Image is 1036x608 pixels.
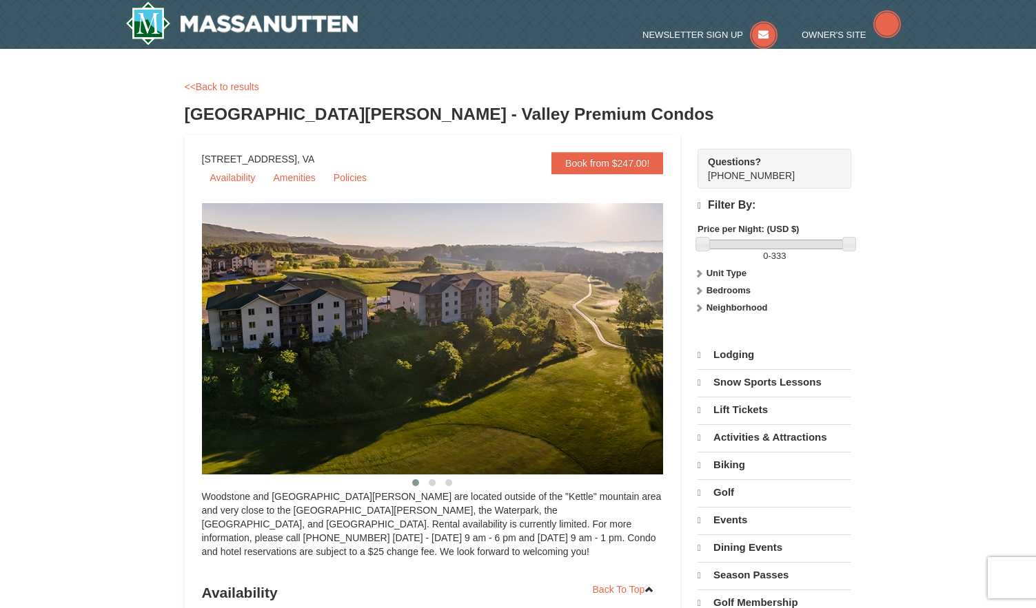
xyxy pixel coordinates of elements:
img: Massanutten Resort Logo [125,1,358,45]
span: Owner's Site [802,30,866,40]
a: Book from $247.00! [551,152,663,174]
img: 19219041-4-ec11c166.jpg [202,203,698,474]
div: Woodstone and [GEOGRAPHIC_DATA][PERSON_NAME] are located outside of the "Kettle" mountain area an... [202,490,664,572]
a: Availability [202,167,264,188]
h4: Filter By: [698,199,851,212]
a: Massanutten Resort [125,1,358,45]
a: Policies [325,167,375,188]
strong: Price per Night: (USD $) [698,224,799,234]
a: <<Back to results [185,81,259,92]
span: Newsletter Sign Up [642,30,743,40]
a: Back To Top [584,579,664,600]
a: Biking [698,452,851,478]
a: Snow Sports Lessons [698,369,851,395]
a: Events [698,507,851,533]
strong: Neighborhood [707,302,768,313]
a: Lift Tickets [698,397,851,423]
a: Golf [698,479,851,505]
h3: Availability [202,579,664,607]
a: Season Passes [698,562,851,588]
h3: [GEOGRAPHIC_DATA][PERSON_NAME] - Valley Premium Condos [185,101,852,128]
label: - [698,249,851,263]
span: 0 [763,251,768,261]
a: Owner's Site [802,30,901,40]
strong: Unit Type [707,268,746,278]
strong: Bedrooms [707,285,751,295]
a: Lodging [698,342,851,368]
a: Amenities [265,167,323,188]
a: Newsletter Sign Up [642,30,778,40]
a: Dining Events [698,534,851,560]
a: Activities & Attractions [698,424,851,450]
span: 333 [771,251,786,261]
span: [PHONE_NUMBER] [708,155,826,181]
strong: Questions? [708,156,761,167]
